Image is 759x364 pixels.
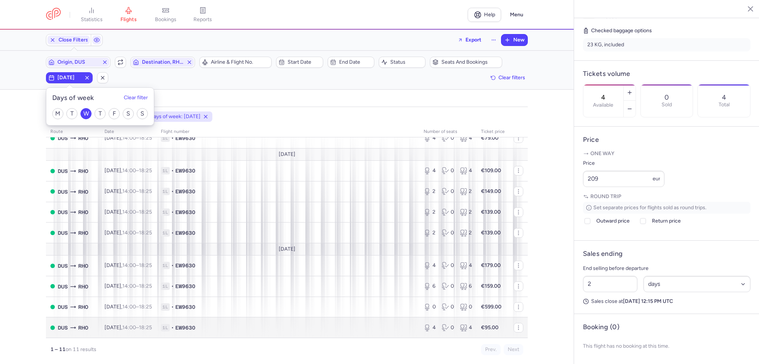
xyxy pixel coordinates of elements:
[596,217,630,226] span: Outward price
[78,303,88,311] span: Diagoras, Ródos, Greece
[139,230,152,236] time: 18:25
[441,59,500,65] span: Seats and bookings
[58,262,68,270] span: DUS
[58,208,68,216] span: Düsseldorf International Airport, Düsseldorf, Germany
[151,113,200,120] span: days of week: [DATE]
[488,72,528,83] button: Clear filters
[139,135,152,141] time: 18:25
[328,57,374,68] button: End date
[105,188,152,194] span: [DATE],
[598,13,618,20] span: EW9630
[442,262,454,269] div: 0
[175,134,195,142] span: EW9630
[175,229,195,237] span: EW9630
[105,262,152,268] span: [DATE],
[59,37,88,43] span: Close Filters
[78,167,88,175] span: RHO
[653,176,660,182] span: eur
[184,7,221,23] a: reports
[175,188,195,195] span: EW9630
[593,102,613,108] label: Available
[583,264,750,273] p: End selling before departure
[442,324,454,331] div: 0
[122,209,152,215] span: –
[664,94,669,101] p: 0
[122,283,136,289] time: 14:00
[122,304,136,310] time: 14:00
[583,276,637,292] input: ##
[122,283,152,289] span: –
[139,167,152,174] time: 18:25
[719,102,730,108] p: Total
[130,57,195,68] button: Destination, RHO
[288,59,320,65] span: Start date
[122,167,152,174] span: –
[161,229,170,237] span: 1L
[481,304,501,310] strong: €599.00
[279,151,295,157] span: [DATE]
[481,344,501,355] button: Prev.
[46,57,110,68] button: Origin, DUS
[430,57,502,68] button: Seats and bookings
[139,188,152,194] time: 18:25
[442,229,454,237] div: 0
[175,167,195,174] span: EW9630
[171,324,174,331] span: •
[78,324,88,332] span: Diagoras, Ródos, Greece
[139,283,152,289] time: 18:25
[58,303,68,311] span: Düsseldorf International Airport, Düsseldorf, Germany
[460,134,472,142] div: 4
[161,324,170,331] span: 1L
[583,70,750,78] h4: Tickets volume
[498,75,525,80] span: Clear filters
[58,134,68,142] span: Düsseldorf International Airport, Düsseldorf, Germany
[46,34,91,46] button: Close Filters
[465,37,481,43] span: Export
[161,262,170,269] span: 1L
[424,283,436,290] div: 6
[122,135,136,141] time: 14:00
[171,208,174,216] span: •
[453,34,486,46] button: Export
[722,94,726,101] p: 4
[481,188,501,194] strong: €149.00
[193,16,212,23] span: reports
[66,346,96,353] span: on 11 results
[583,26,750,35] h5: Checked baggage options
[583,150,750,157] p: One way
[46,126,100,137] th: route
[105,135,152,141] span: [DATE],
[583,193,750,200] p: Round trip
[161,283,170,290] span: 1L
[460,229,472,237] div: 2
[481,230,501,236] strong: €139.00
[504,344,523,355] button: Next
[122,262,152,268] span: –
[583,159,664,168] label: Price
[57,59,99,65] span: Origin, DUS
[122,188,136,194] time: 14:00
[139,304,152,310] time: 18:25
[58,283,68,291] span: Düsseldorf International Airport, Düsseldorf, Germany
[105,324,152,331] span: [DATE],
[155,16,176,23] span: bookings
[583,38,750,51] li: 23 KG, included
[424,134,436,142] div: 4
[122,167,136,174] time: 14:00
[460,303,472,311] div: 0
[105,209,152,215] span: [DATE],
[211,59,269,65] span: Airline & Flight No.
[161,167,170,174] span: 1L
[161,188,170,195] span: 1L
[442,134,454,142] div: 0
[78,208,88,216] span: Diagoras, Ródos, Greece
[171,167,174,174] span: •
[583,337,750,355] p: This flight has no booking at this time.
[460,262,472,269] div: 4
[120,16,137,23] span: flights
[171,303,174,311] span: •
[640,218,646,224] input: Return price
[652,217,681,226] span: Return price
[175,303,195,311] span: EW9630
[583,171,664,187] input: ---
